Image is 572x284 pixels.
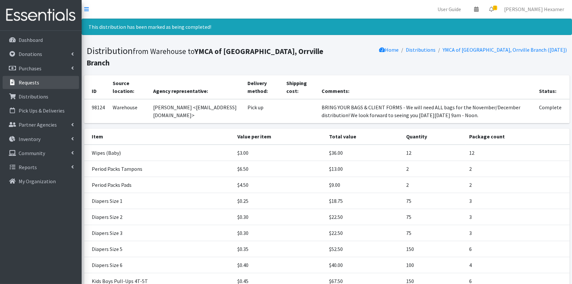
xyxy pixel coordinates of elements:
[466,241,570,257] td: 6
[19,107,65,114] p: Pick Ups & Deliveries
[326,161,402,177] td: $13.00
[19,136,40,142] p: Inventory
[466,257,570,273] td: 4
[402,161,466,177] td: 2
[326,193,402,209] td: $18.75
[19,121,57,128] p: Partner Agencies
[466,225,570,241] td: 3
[109,99,149,123] td: Warehouse
[326,209,402,225] td: $22.50
[244,99,282,123] td: Pick up
[484,3,499,16] a: 1
[432,3,466,16] a: User Guide
[3,147,79,160] a: Community
[19,150,45,156] p: Community
[3,104,79,117] a: Pick Ups & Deliveries
[87,46,324,67] b: YMCA of [GEOGRAPHIC_DATA], Orrville Branch
[3,90,79,103] a: Distributions
[233,177,326,193] td: $4.50
[402,209,466,225] td: 75
[535,99,569,123] td: Complete
[493,6,497,10] span: 1
[87,46,324,67] small: from Warehouse to
[84,161,234,177] td: Period Packs Tampons
[3,161,79,174] a: Reports
[318,75,535,99] th: Comments:
[326,145,402,161] td: $36.00
[149,75,244,99] th: Agency representative:
[466,193,570,209] td: 3
[244,75,282,99] th: Delivery method:
[379,46,399,53] a: Home
[3,47,79,61] a: Donations
[19,93,48,100] p: Distributions
[3,4,79,26] img: HumanEssentials
[443,46,567,53] a: YMCA of [GEOGRAPHIC_DATA], Orrville Branch ([DATE])
[466,145,570,161] td: 12
[233,257,326,273] td: $0.40
[402,145,466,161] td: 12
[84,99,109,123] td: 98124
[326,177,402,193] td: $9.00
[233,241,326,257] td: $0.35
[84,145,234,161] td: Wipes (Baby)
[318,99,535,123] td: BRING YOUR BAGS & CLIENT FORMS - We will need ALL bags for the November/December distribution! We...
[87,45,325,68] h1: Distribution
[326,225,402,241] td: $22.50
[326,241,402,257] td: $52.50
[466,209,570,225] td: 3
[19,65,41,72] p: Purchases
[233,161,326,177] td: $6.50
[19,37,43,43] p: Dashboard
[19,178,56,185] p: My Organization
[84,225,234,241] td: Diapers Size 3
[233,225,326,241] td: $0.30
[149,99,244,123] td: [PERSON_NAME] <[EMAIL_ADDRESS][DOMAIN_NAME]>
[466,129,570,145] th: Package count
[233,193,326,209] td: $0.25
[233,209,326,225] td: $0.30
[535,75,569,99] th: Status:
[3,33,79,46] a: Dashboard
[3,76,79,89] a: Requests
[326,257,402,273] td: $40.00
[84,241,234,257] td: Diapers Size 5
[466,177,570,193] td: 2
[402,241,466,257] td: 150
[19,79,39,86] p: Requests
[282,75,318,99] th: Shipping cost:
[499,3,569,16] a: [PERSON_NAME] Hexamer
[3,175,79,188] a: My Organization
[406,46,436,53] a: Distributions
[326,129,402,145] th: Total value
[233,129,326,145] th: Value per item
[19,51,42,57] p: Donations
[402,129,466,145] th: Quantity
[402,257,466,273] td: 100
[109,75,149,99] th: Source location:
[3,118,79,131] a: Partner Agencies
[19,164,37,170] p: Reports
[82,19,572,35] div: This distribution has been marked as being completed!
[84,75,109,99] th: ID
[84,257,234,273] td: Diapers Size 6
[402,193,466,209] td: 75
[3,62,79,75] a: Purchases
[84,177,234,193] td: Period Packs Pads
[84,129,234,145] th: Item
[466,161,570,177] td: 2
[402,177,466,193] td: 2
[84,209,234,225] td: Diapers Size 2
[402,225,466,241] td: 75
[3,133,79,146] a: Inventory
[84,193,234,209] td: Diapers Size 1
[233,145,326,161] td: $3.00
